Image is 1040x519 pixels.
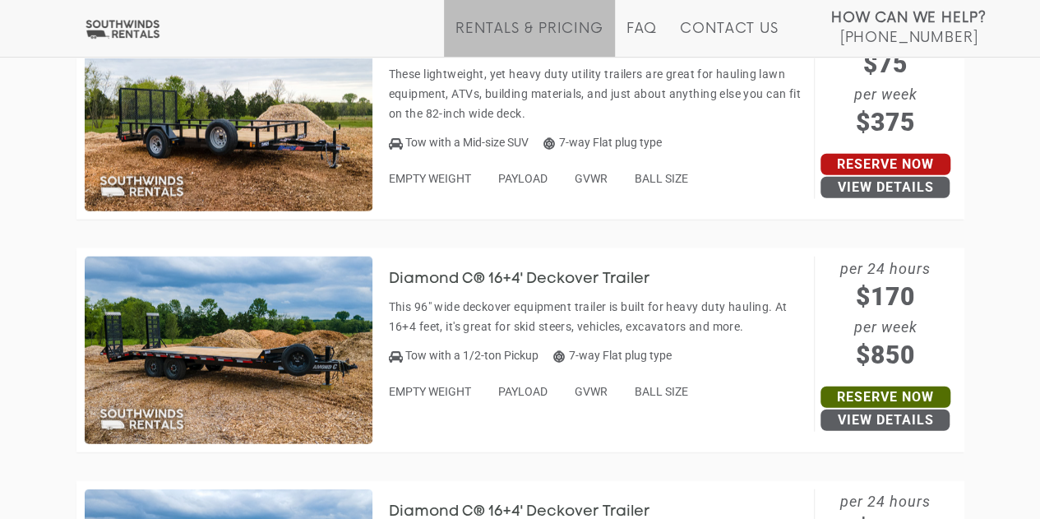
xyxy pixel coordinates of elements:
[389,505,675,518] a: Diamond C® 16+4' Deckover Trailer
[815,45,956,82] span: $75
[553,349,672,362] span: 7-way Flat plug type
[831,10,987,26] strong: How Can We Help?
[389,385,471,398] span: EMPTY WEIGHT
[575,385,608,398] span: GVWR
[405,349,538,362] span: Tow with a 1/2-ton Pickup
[831,8,987,44] a: How Can We Help? [PHONE_NUMBER]
[82,19,163,39] img: Southwinds Rentals Logo
[389,297,807,336] p: This 96" wide deckover equipment trailer is built for heavy duty hauling. At 16+4 feet, it's grea...
[389,172,471,185] span: EMPTY WEIGHT
[405,136,529,149] span: Tow with a Mid-size SUV
[389,272,675,285] a: Diamond C® 16+4' Deckover Trailer
[389,271,675,288] h3: Diamond C® 16+4' Deckover Trailer
[839,30,978,46] span: [PHONE_NUMBER]
[815,24,956,141] span: per 24 hours per week
[498,172,548,185] span: PAYLOAD
[820,387,950,408] a: Reserve Now
[635,385,688,398] span: BALL SIZE
[820,410,950,431] a: View Details
[498,385,548,398] span: PAYLOAD
[815,278,956,315] span: $170
[815,336,956,373] span: $850
[85,24,372,211] img: SW025 - Liberty 14' Utility Trailer
[635,172,688,185] span: BALL SIZE
[626,21,658,57] a: FAQ
[575,172,608,185] span: GVWR
[543,136,662,149] span: 7-way Flat plug type
[815,257,956,373] span: per 24 hours per week
[820,154,950,175] a: Reserve Now
[85,257,372,444] img: SW030 - Diamond C 16+4' Deckover Trailer
[815,104,956,141] span: $375
[455,21,603,57] a: Rentals & Pricing
[820,177,950,198] a: View Details
[389,64,807,123] p: These lightweight, yet heavy duty utility trailers are great for hauling lawn equipment, ATVs, bu...
[680,21,778,57] a: Contact Us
